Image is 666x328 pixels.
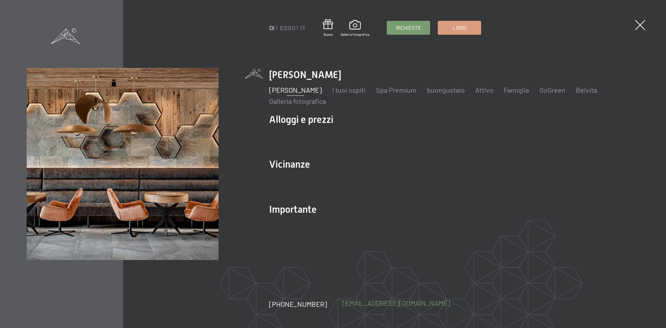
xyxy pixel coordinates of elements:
font: [EMAIL_ADDRESS][DOMAIN_NAME] [342,299,450,307]
a: Spa Premium [376,86,417,94]
a: Belvita [576,86,597,94]
a: Famiglia [504,86,529,94]
a: DI [269,24,275,32]
font: [PHONE_NUMBER] [269,300,327,308]
a: IT [300,24,306,32]
a: Galleria fotografica [269,97,326,105]
a: [PERSON_NAME] [269,86,322,94]
a: ESSO [280,24,295,32]
a: Libro [438,21,481,34]
a: buongustaio [427,86,465,94]
img: Hotel benessere - Bar - Tavoli da gioco - Animazione per bambini [27,68,219,260]
a: Galleria fotografica [341,20,369,37]
font: Buono [324,32,333,36]
a: Attivo [475,86,493,94]
font: Libro [453,25,467,31]
a: Buono [323,19,333,37]
font: Galleria fotografica [341,32,369,36]
font: Richieste [396,25,421,31]
a: GoGreen [539,86,565,94]
a: [EMAIL_ADDRESS][DOMAIN_NAME] [342,298,450,308]
a: [PHONE_NUMBER] [269,299,327,309]
a: I tuoi ospiti [332,86,366,94]
a: Richieste [387,21,430,34]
